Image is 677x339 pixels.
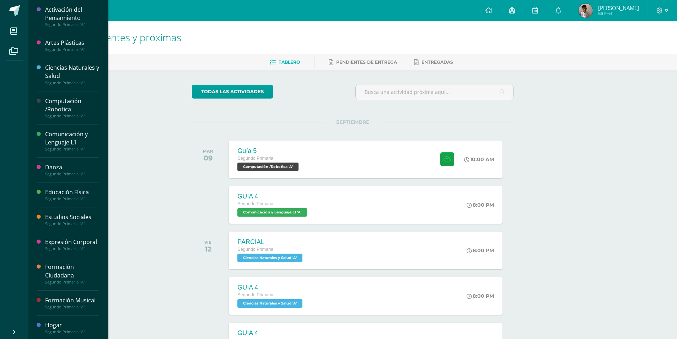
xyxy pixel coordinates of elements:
[270,57,300,68] a: Tablero
[204,245,211,253] div: 12
[237,156,273,161] span: Segundo Primaria
[45,304,99,309] div: Segundo Primaria "A"
[45,213,99,226] a: Estudios SocialesSegundo Primaria "A"
[45,80,99,85] div: Segundo Primaria "A"
[45,296,99,309] a: Formación MusicalSegundo Primaria "A"
[45,213,99,221] div: Estudios Sociales
[45,6,99,22] div: Activación del Pensamiento
[279,59,300,65] span: Tablero
[45,64,99,80] div: Ciencias Naturales y Salud
[356,85,513,99] input: Busca una actividad próxima aquí...
[45,171,99,176] div: Segundo Primaria "A"
[45,296,99,304] div: Formación Musical
[237,238,304,246] div: PARCIAL
[45,147,99,152] div: Segundo Primaria "A"
[45,130,99,147] div: Comunicación y Lenguaje L1
[464,156,494,163] div: 10:00 AM
[45,329,99,334] div: Segundo Primaria "A"
[421,59,453,65] span: Entregadas
[45,221,99,226] div: Segundo Primaria "A"
[579,4,593,18] img: 7b5016b5936ec218c5310608dea0caaa.png
[37,31,181,44] span: Actividades recientes y próximas
[467,293,494,299] div: 8:00 PM
[45,238,99,246] div: Expresión Corporal
[237,163,299,171] span: Computación /Robotica 'A'
[325,119,381,125] span: SEPTIEMBRE
[45,188,99,201] a: Educación FísicaSegundo Primaria "A"
[45,6,99,27] a: Activación del PensamientoSegundo Primaria "A"
[336,59,397,65] span: Pendientes de entrega
[45,97,99,118] a: Computación /RoboticaSegundo Primaria "A"
[237,208,307,217] span: Comunicación y Lenguaje L1 'A'
[45,47,99,52] div: Segundo Primaria "A"
[329,57,397,68] a: Pendientes de entrega
[467,247,494,254] div: 8:00 PM
[237,284,304,291] div: GUIA 4
[237,299,302,308] span: Ciencias Naturales y Salud 'A'
[237,254,302,262] span: Ciencias Naturales y Salud 'A'
[45,130,99,152] a: Comunicación y Lenguaje L1Segundo Primaria "A"
[45,64,99,85] a: Ciencias Naturales y SaludSegundo Primaria "A"
[45,97,99,113] div: Computación /Robotica
[237,247,273,252] span: Segundo Primaria
[45,113,99,118] div: Segundo Primaria "A"
[414,57,453,68] a: Entregadas
[598,11,639,17] span: Mi Perfil
[45,321,99,329] div: Hogar
[45,163,99,171] div: Danza
[45,39,99,47] div: Artes Plásticas
[237,201,273,206] span: Segundo Primaria
[237,193,309,200] div: GUIA 4
[45,196,99,201] div: Segundo Primaria "A"
[45,22,99,27] div: Segundo Primaria "A"
[45,321,99,334] a: HogarSegundo Primaria "A"
[204,240,211,245] div: VIE
[237,147,300,155] div: Guía 5
[45,188,99,196] div: Educación Física
[203,154,213,162] div: 09
[192,85,273,99] a: todas las Actividades
[45,39,99,52] a: Artes PlásticasSegundo Primaria "A"
[45,280,99,285] div: Segundo Primaria "A"
[45,238,99,251] a: Expresión CorporalSegundo Primaria "A"
[45,246,99,251] div: Segundo Primaria "A"
[45,163,99,176] a: DanzaSegundo Primaria "A"
[237,329,288,337] div: GUIA 4
[45,263,99,284] a: Formación CiudadanaSegundo Primaria "A"
[237,292,273,297] span: Segundo Primaria
[45,263,99,279] div: Formación Ciudadana
[467,202,494,208] div: 8:00 PM
[203,149,213,154] div: MAR
[598,4,639,11] span: [PERSON_NAME]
